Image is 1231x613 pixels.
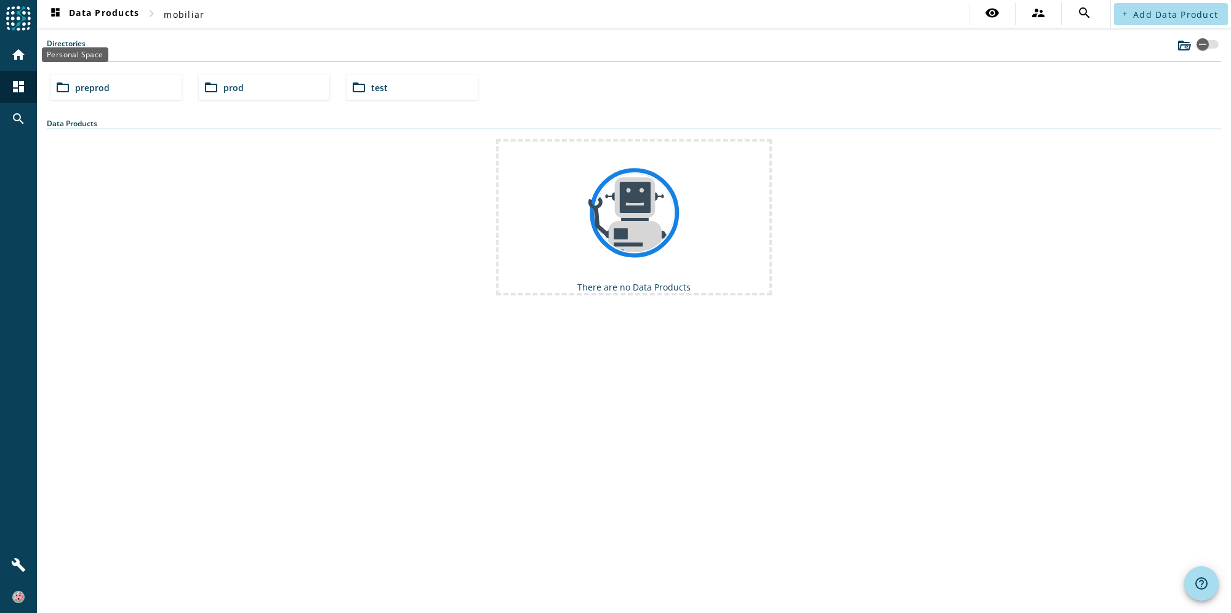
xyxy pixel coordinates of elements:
img: spoud-logo.svg [6,6,31,31]
button: mobiliar [159,3,209,25]
button: Add Data Product [1114,3,1228,25]
mat-icon: build [11,558,26,572]
span: test [371,82,388,94]
div: There are no Data Products [496,139,772,295]
mat-icon: dashboard [48,7,63,22]
span: Add Data Product [1133,9,1218,20]
span: prod [223,82,244,94]
label: Directories [47,38,86,61]
span: Data Products [48,7,139,22]
span: preprod [75,82,110,94]
div: Personal Space [42,47,108,62]
mat-icon: home [11,47,26,62]
img: robot-logo [499,142,769,281]
mat-icon: search [1077,6,1092,20]
mat-icon: folder_open [204,80,219,95]
span: mobiliar [164,9,204,20]
mat-icon: chevron_right [144,6,159,21]
div: Data Products [47,118,1221,129]
mat-icon: help_outline [1194,576,1209,591]
mat-icon: folder_open [351,80,366,95]
mat-icon: search [11,111,26,126]
mat-icon: visibility [985,6,1000,20]
mat-icon: folder_open [55,80,70,95]
img: 8bffdfdf3193934755e24b996f11e01f [12,591,25,603]
mat-icon: dashboard [11,79,26,94]
mat-icon: add [1121,10,1128,17]
button: Data Products [43,3,144,25]
mat-icon: supervisor_account [1031,6,1046,20]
